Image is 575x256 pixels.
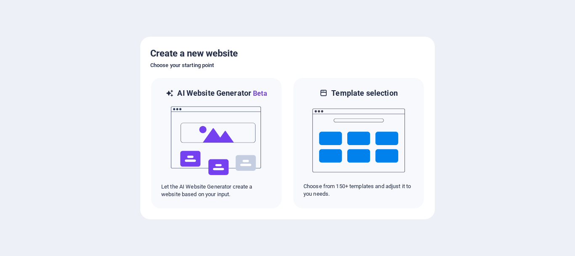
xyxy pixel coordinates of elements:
[177,88,267,99] h6: AI Website Generator
[161,183,272,198] p: Let the AI Website Generator create a website based on your input.
[170,99,263,183] img: ai
[303,183,414,198] p: Choose from 150+ templates and adjust it to you needs.
[293,77,425,209] div: Template selectionChoose from 150+ templates and adjust it to you needs.
[251,89,267,97] span: Beta
[150,47,425,60] h5: Create a new website
[150,77,282,209] div: AI Website GeneratorBetaaiLet the AI Website Generator create a website based on your input.
[150,60,425,70] h6: Choose your starting point
[331,88,397,98] h6: Template selection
